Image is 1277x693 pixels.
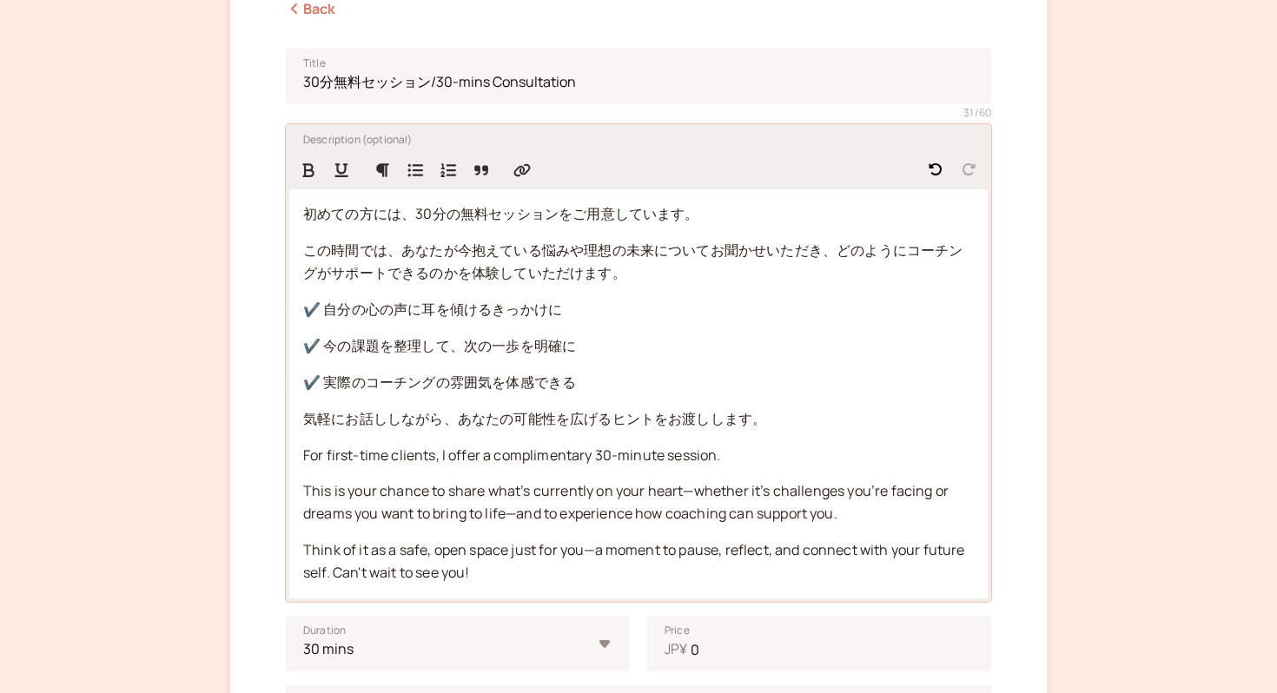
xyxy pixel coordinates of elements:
span: For first-time clients, I offer a complimentary 30-minute session. [303,445,721,465]
button: Formatting Options [367,154,398,185]
iframe: Chat Widget [1190,610,1277,693]
button: Undo [920,154,951,185]
input: Title [286,49,991,104]
span: ✔️ 今の課題を整理して、次の一歩を明確に [303,336,576,355]
span: ✔️ 実際のコーチングの雰囲気を体感できる [303,373,576,392]
span: ✔️ 自分の心の声に耳を傾けるきっかけに [303,300,562,319]
span: この時間では、あなたが今抱えている悩みや理想の未来についてお聞かせいただき、どのようにコーチングがサポートできるのかを体験していただけます。 [303,241,963,282]
span: Duration [303,622,346,639]
span: 初めての方には、30分の無料セッションをご用意しています。 [303,204,699,223]
button: Format Underline [326,154,357,185]
span: Think of it as a safe, open space just for you—a moment to pause, reflect, and connect with your ... [303,540,968,582]
label: Description (optional) [289,129,413,147]
span: 気軽にお話ししながら、あなたの可能性を広げるヒントをお渡しします。 [303,409,766,428]
button: Redo [953,154,984,185]
span: Title [303,55,326,72]
select: Duration [286,616,630,671]
input: PriceJP¥ [647,616,991,671]
span: This is your chance to share what’s currently on your heart—whether it’s challenges you’re facing... [303,481,951,523]
span: Price [665,622,690,639]
button: Bulleted List [400,154,431,185]
button: Numbered List [433,154,464,185]
button: Format Bold [293,154,324,185]
span: JP¥ [665,638,687,661]
button: Quote [466,154,497,185]
button: Insert Link [506,154,538,185]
